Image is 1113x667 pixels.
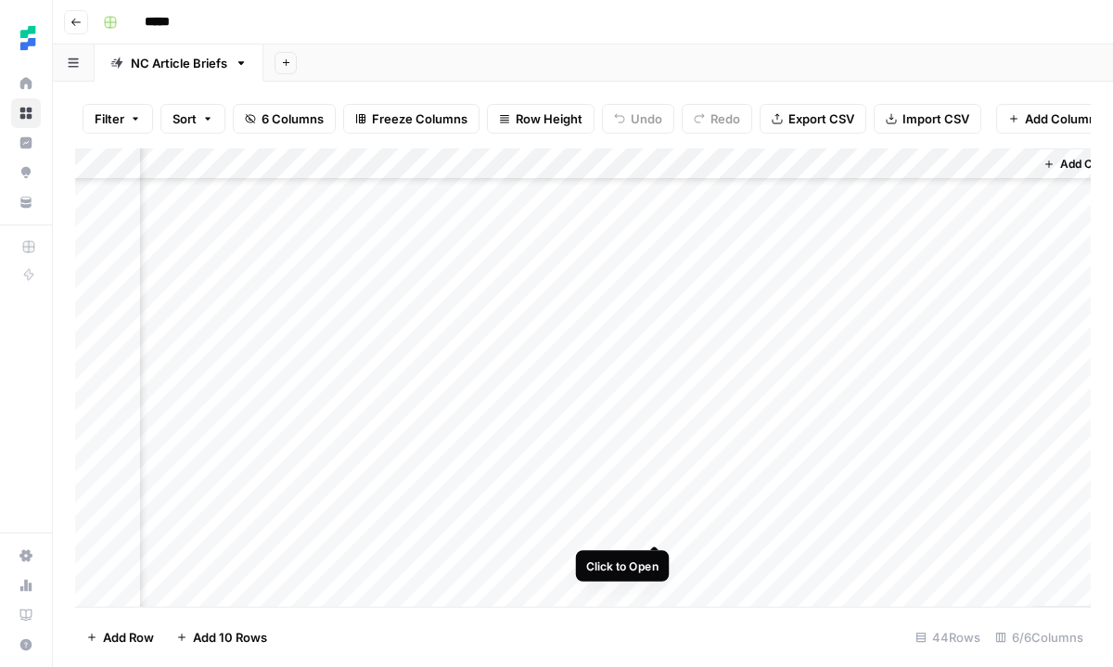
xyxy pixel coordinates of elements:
a: Insights [11,128,41,158]
a: Your Data [11,187,41,217]
button: Freeze Columns [343,104,480,134]
span: Add Column [1025,109,1096,128]
a: Browse [11,98,41,128]
a: Learning Hub [11,600,41,630]
span: Add Row [103,628,154,647]
a: Opportunities [11,158,41,187]
span: Freeze Columns [372,109,467,128]
button: Undo [602,104,674,134]
button: Export CSV [760,104,866,134]
span: Sort [173,109,197,128]
button: Sort [160,104,225,134]
div: 44 Rows [908,622,988,652]
button: Import CSV [874,104,981,134]
button: Help + Support [11,630,41,660]
div: NC Article Briefs [131,54,227,72]
button: Row Height [487,104,595,134]
span: Export CSV [788,109,854,128]
img: Ten Speed Logo [11,21,45,55]
button: Add 10 Rows [165,622,278,652]
button: Filter [83,104,153,134]
button: Workspace: Ten Speed [11,15,41,61]
a: Settings [11,541,41,571]
span: Redo [710,109,740,128]
button: Add Row [75,622,165,652]
button: Redo [682,104,752,134]
button: 6 Columns [233,104,336,134]
a: NC Article Briefs [95,45,263,82]
div: 6/6 Columns [988,622,1091,652]
a: Home [11,69,41,98]
button: Add Column [996,104,1108,134]
div: Click to Open [586,558,659,575]
span: Filter [95,109,124,128]
span: 6 Columns [262,109,324,128]
a: Usage [11,571,41,600]
span: Add 10 Rows [193,628,267,647]
span: Import CSV [902,109,969,128]
span: Row Height [516,109,582,128]
span: Undo [631,109,662,128]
